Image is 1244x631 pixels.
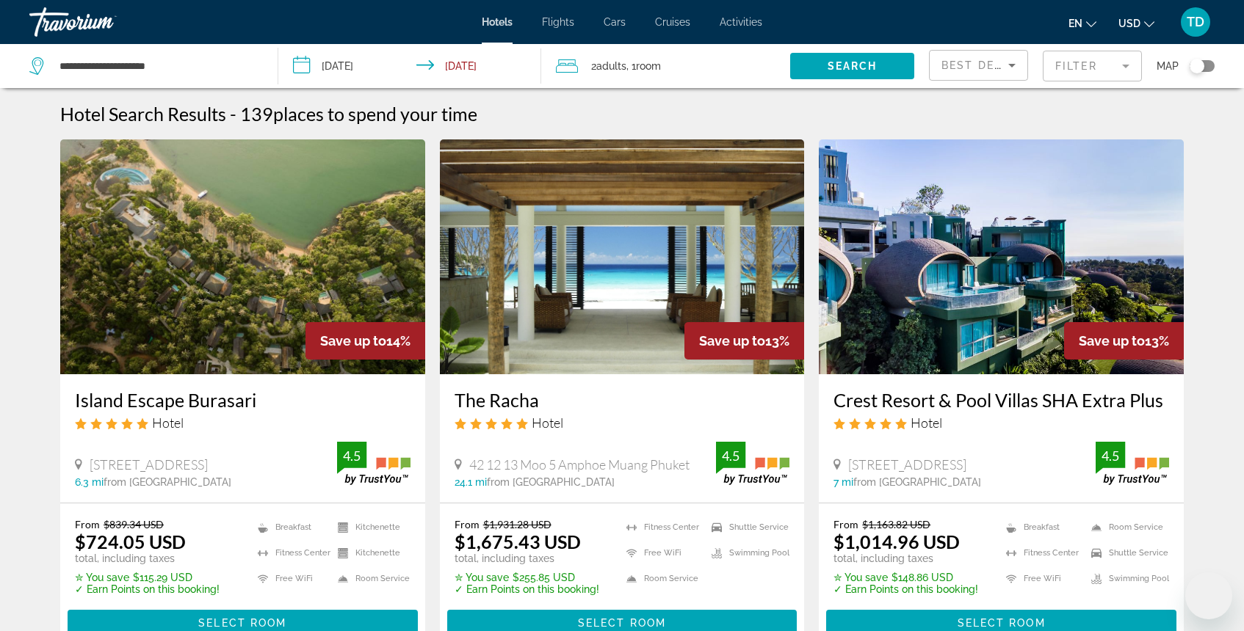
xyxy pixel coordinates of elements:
button: Filter [1043,50,1142,82]
div: 13% [684,322,804,360]
img: Hotel image [819,139,1184,374]
span: Hotel [532,415,563,431]
div: 5 star Hotel [833,415,1169,431]
span: from [GEOGRAPHIC_DATA] [487,476,615,488]
li: Fitness Center [619,518,704,536]
li: Room Service [1084,518,1169,536]
span: from [GEOGRAPHIC_DATA] [104,476,231,488]
span: 24.1 mi [455,476,487,488]
a: Select Room [68,613,418,630]
span: Adults [596,60,626,72]
li: Room Service [619,569,704,588]
span: From [75,518,100,530]
div: 5 star Hotel [75,415,411,431]
span: Map [1157,56,1179,76]
span: [STREET_ADDRESS] [848,456,966,473]
li: Breakfast [250,518,330,536]
ins: $1,014.96 USD [833,530,960,552]
li: Shuttle Service [704,518,789,536]
p: ✓ Earn Points on this booking! [833,583,978,595]
span: Hotel [152,415,184,431]
span: Select Room [198,617,286,629]
ins: $1,675.43 USD [455,530,581,552]
a: Hotels [482,16,513,28]
p: ✓ Earn Points on this booking! [455,583,599,595]
del: $1,163.82 USD [862,518,930,530]
div: 4.5 [716,447,745,464]
div: 4.5 [1096,447,1125,464]
li: Free WiFi [999,569,1084,588]
a: Island Escape Burasari [75,389,411,411]
p: $148.86 USD [833,572,978,583]
del: $1,931.28 USD [483,518,552,530]
a: Flights [542,16,574,28]
a: Cars [604,16,626,28]
li: Breakfast [999,518,1084,536]
span: Best Deals [941,59,1018,71]
button: User Menu [1176,7,1215,37]
span: [STREET_ADDRESS] [90,456,208,473]
a: Cruises [655,16,690,28]
li: Kitchenette [330,518,411,536]
img: trustyou-badge.svg [716,442,789,485]
li: Kitchenette [330,544,411,562]
a: Crest Resort & Pool Villas SHA Extra Plus [833,389,1169,411]
span: 6.3 mi [75,476,104,488]
span: Search [828,60,878,72]
span: Room [636,60,661,72]
span: 2 [591,56,626,76]
p: $115.29 USD [75,572,220,583]
span: 7 mi [833,476,853,488]
li: Swimming Pool [1084,569,1169,588]
a: Hotel image [60,139,425,374]
h1: Hotel Search Results [60,103,226,125]
a: Select Room [826,613,1176,630]
span: from [GEOGRAPHIC_DATA] [853,476,981,488]
span: en [1068,18,1082,29]
p: $255.85 USD [455,572,599,583]
li: Swimming Pool [704,544,789,562]
span: Save up to [1079,333,1145,349]
li: Free WiFi [619,544,704,562]
del: $839.34 USD [104,518,164,530]
a: Travorium [29,3,176,41]
span: ✮ You save [455,572,509,583]
ins: $724.05 USD [75,530,186,552]
div: 4.5 [337,447,366,464]
button: Change language [1068,12,1096,34]
button: Change currency [1118,12,1154,34]
span: USD [1118,18,1140,29]
img: trustyou-badge.svg [1096,442,1169,485]
span: ✮ You save [833,572,888,583]
span: From [833,518,858,530]
a: Select Room [447,613,798,630]
li: Fitness Center [250,544,330,562]
p: total, including taxes [75,552,220,564]
span: Select Room [958,617,1046,629]
span: places to spend your time [273,103,477,125]
a: Activities [720,16,762,28]
p: total, including taxes [455,552,599,564]
h2: 139 [240,103,477,125]
a: The Racha [455,389,790,411]
span: - [230,103,236,125]
li: Fitness Center [999,544,1084,562]
span: Save up to [699,333,765,349]
span: ✮ You save [75,572,129,583]
div: 5 star Hotel [455,415,790,431]
img: Hotel image [440,139,805,374]
mat-select: Sort by [941,56,1016,74]
span: Hotel [911,415,942,431]
p: total, including taxes [833,552,978,564]
span: From [455,518,480,530]
span: 42 12 13 Moo 5 Amphoe Muang Phuket [469,456,690,473]
li: Free WiFi [250,569,330,588]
